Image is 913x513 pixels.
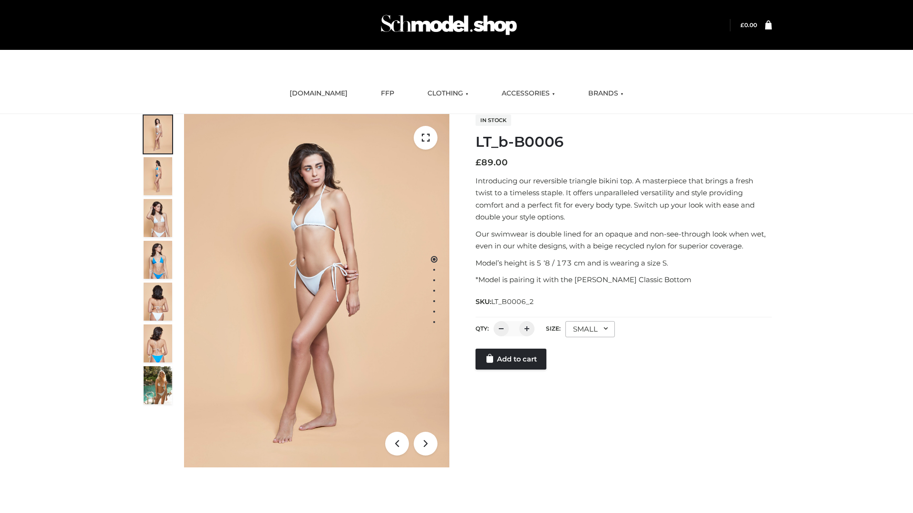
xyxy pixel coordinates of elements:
[476,133,772,151] h1: LT_b-B0006
[374,83,401,104] a: FFP
[144,283,172,321] img: ArielClassicBikiniTop_CloudNine_AzureSky_OW114ECO_7-scaled.jpg
[476,228,772,252] p: Our swimwear is double lined for an opaque and non-see-through look when wet, even in our white d...
[476,257,772,269] p: Model’s height is 5 ‘8 / 173 cm and is wearing a size S.
[476,274,772,286] p: *Model is pairing it with the [PERSON_NAME] Classic Bottom
[144,157,172,195] img: ArielClassicBikiniTop_CloudNine_AzureSky_OW114ECO_2-scaled.jpg
[378,6,520,44] img: Schmodel Admin 964
[581,83,631,104] a: BRANDS
[476,349,546,370] a: Add to cart
[740,21,744,28] span: £
[144,366,172,404] img: Arieltop_CloudNine_AzureSky2.jpg
[420,83,476,104] a: CLOTHING
[144,199,172,237] img: ArielClassicBikiniTop_CloudNine_AzureSky_OW114ECO_3-scaled.jpg
[476,114,511,126] span: In stock
[476,296,535,307] span: SKU:
[546,325,561,332] label: Size:
[144,324,172,362] img: ArielClassicBikiniTop_CloudNine_AzureSky_OW114ECO_8-scaled.jpg
[740,21,757,28] bdi: 0.00
[282,83,355,104] a: [DOMAIN_NAME]
[740,21,757,28] a: £0.00
[144,241,172,279] img: ArielClassicBikiniTop_CloudNine_AzureSky_OW114ECO_4-scaled.jpg
[476,325,489,332] label: QTY:
[144,115,172,153] img: ArielClassicBikiniTop_CloudNine_AzureSky_OW114ECO_1-scaled.jpg
[476,157,481,168] span: £
[495,83,562,104] a: ACCESSORIES
[565,321,615,337] div: SMALL
[184,114,449,467] img: LT_b-B0006
[491,297,534,306] span: LT_B0006_2
[476,157,508,168] bdi: 89.00
[476,175,772,223] p: Introducing our reversible triangle bikini top. A masterpiece that brings a fresh twist to a time...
